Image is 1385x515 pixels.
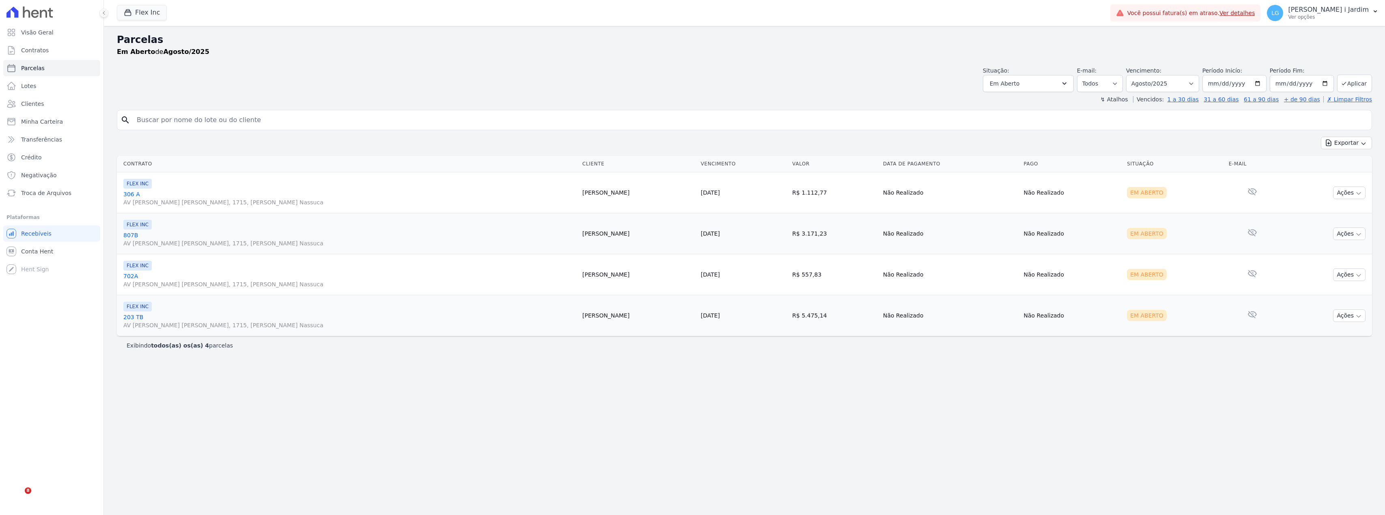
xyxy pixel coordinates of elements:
[3,96,100,112] a: Clientes
[983,67,1009,74] label: Situação:
[1219,10,1255,16] a: Ver detalhes
[579,156,698,172] th: Cliente
[701,189,720,196] a: [DATE]
[698,156,789,172] th: Vencimento
[3,60,100,76] a: Parcelas
[21,46,49,54] span: Contratos
[21,230,52,238] span: Recebíveis
[3,24,100,41] a: Visão Geral
[132,112,1368,128] input: Buscar por nome do lote ou do cliente
[8,487,28,507] iframe: Intercom live chat
[25,487,31,494] span: 8
[21,28,54,36] span: Visão Geral
[163,48,209,56] strong: Agosto/2025
[1260,2,1385,24] button: LG [PERSON_NAME] i Jardim Ver opções
[983,75,1074,92] button: Em Aberto
[1077,67,1097,74] label: E-mail:
[123,231,576,247] a: 807BAV [PERSON_NAME] [PERSON_NAME], 1715, [PERSON_NAME] Nassuca
[579,295,698,336] td: [PERSON_NAME]
[1021,213,1124,254] td: Não Realizado
[127,341,233,350] p: Exibindo parcelas
[1124,156,1226,172] th: Situação
[1284,96,1320,103] a: + de 90 dias
[1202,67,1242,74] label: Período Inicío:
[151,342,209,349] b: todos(as) os(as) 4
[123,272,576,288] a: 702AAV [PERSON_NAME] [PERSON_NAME], 1715, [PERSON_NAME] Nassuca
[117,156,579,172] th: Contrato
[3,225,100,242] a: Recebíveis
[1244,96,1279,103] a: 61 a 90 dias
[789,172,880,213] td: R$ 1.112,77
[6,212,97,222] div: Plataformas
[123,239,576,247] span: AV [PERSON_NAME] [PERSON_NAME], 1715, [PERSON_NAME] Nassuca
[1127,9,1255,17] span: Você possui fatura(s) em atraso.
[880,295,1021,336] td: Não Realizado
[1288,14,1369,20] p: Ver opções
[123,190,576,206] a: 306 AAV [PERSON_NAME] [PERSON_NAME], 1715, [PERSON_NAME] Nassuca
[3,167,100,183] a: Negativação
[1333,227,1366,240] button: Ações
[1021,295,1124,336] td: Não Realizado
[1226,156,1279,172] th: E-mail
[1127,310,1167,321] div: Em Aberto
[3,243,100,260] a: Conta Hent
[117,47,209,57] p: de
[21,82,37,90] span: Lotes
[21,100,44,108] span: Clientes
[1127,269,1167,280] div: Em Aberto
[1133,96,1164,103] label: Vencidos:
[21,118,63,126] span: Minha Carteira
[1204,96,1239,103] a: 31 a 60 dias
[123,179,152,189] span: FLEX INC
[1100,96,1128,103] label: ↯ Atalhos
[1288,6,1369,14] p: [PERSON_NAME] i Jardim
[1333,309,1366,322] button: Ações
[3,114,100,130] a: Minha Carteira
[123,198,576,206] span: AV [PERSON_NAME] [PERSON_NAME], 1715, [PERSON_NAME] Nassuca
[1333,187,1366,199] button: Ações
[1337,75,1372,92] button: Aplicar
[1167,96,1199,103] a: 1 a 30 dias
[579,213,698,254] td: [PERSON_NAME]
[789,295,880,336] td: R$ 5.475,14
[579,172,698,213] td: [PERSON_NAME]
[789,156,880,172] th: Valor
[123,313,576,329] a: 203 TBAV [PERSON_NAME] [PERSON_NAME], 1715, [PERSON_NAME] Nassuca
[1021,156,1124,172] th: Pago
[579,254,698,295] td: [PERSON_NAME]
[1021,172,1124,213] td: Não Realizado
[789,213,880,254] td: R$ 3.171,23
[880,156,1021,172] th: Data de Pagamento
[880,172,1021,213] td: Não Realizado
[123,220,152,230] span: FLEX INC
[117,32,1372,47] h2: Parcelas
[701,230,720,237] a: [DATE]
[1126,67,1161,74] label: Vencimento:
[3,149,100,165] a: Crédito
[21,153,42,161] span: Crédito
[701,271,720,278] a: [DATE]
[21,135,62,144] span: Transferências
[3,185,100,201] a: Troca de Arquivos
[3,42,100,58] a: Contratos
[1333,268,1366,281] button: Ações
[880,254,1021,295] td: Não Realizado
[21,189,71,197] span: Troca de Arquivos
[1271,10,1279,16] span: LG
[789,254,880,295] td: R$ 557,83
[1127,187,1167,198] div: Em Aberto
[123,321,576,329] span: AV [PERSON_NAME] [PERSON_NAME], 1715, [PERSON_NAME] Nassuca
[121,115,130,125] i: search
[880,213,1021,254] td: Não Realizado
[3,131,100,148] a: Transferências
[1323,96,1372,103] a: ✗ Limpar Filtros
[21,171,57,179] span: Negativação
[1321,137,1372,149] button: Exportar
[123,261,152,270] span: FLEX INC
[21,247,53,255] span: Conta Hent
[123,302,152,311] span: FLEX INC
[123,280,576,288] span: AV [PERSON_NAME] [PERSON_NAME], 1715, [PERSON_NAME] Nassuca
[117,5,167,20] button: Flex Inc
[117,48,155,56] strong: Em Aberto
[1127,228,1167,239] div: Em Aberto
